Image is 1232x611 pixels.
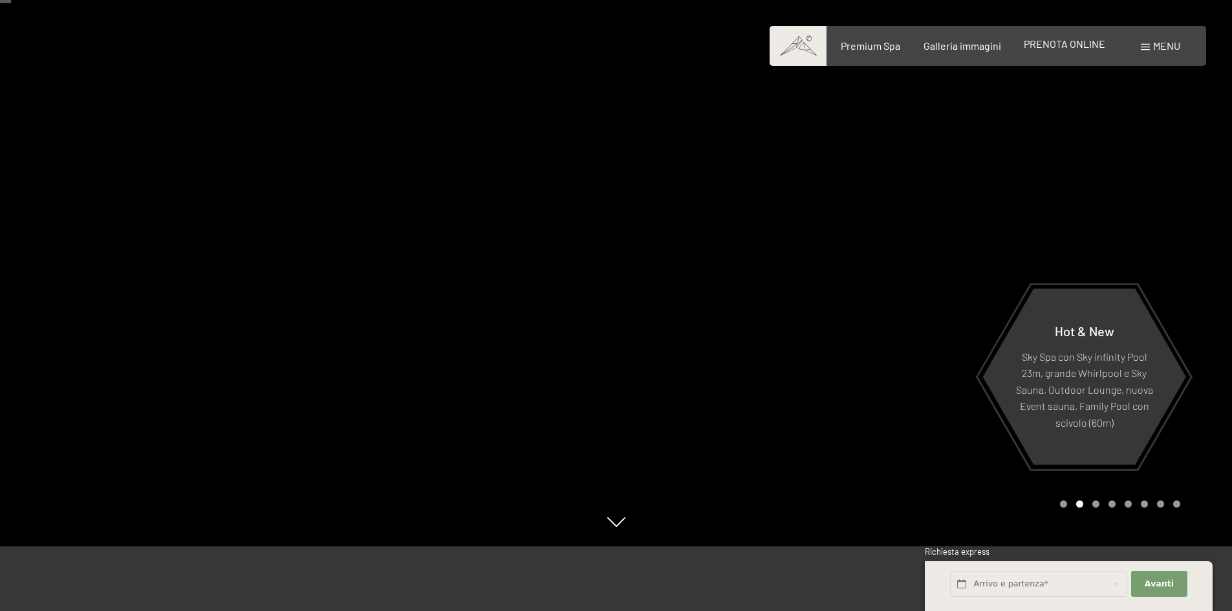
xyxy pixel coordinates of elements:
a: Premium Spa [841,39,900,52]
div: Carousel Page 4 [1108,500,1116,508]
span: Menu [1153,39,1180,52]
div: Carousel Page 3 [1092,500,1099,508]
a: Hot & New Sky Spa con Sky infinity Pool 23m, grande Whirlpool e Sky Sauna, Outdoor Lounge, nuova ... [982,288,1187,466]
a: Galleria immagini [924,39,1001,52]
button: Avanti [1131,571,1187,597]
a: PRENOTA ONLINE [1024,38,1105,50]
div: Carousel Pagination [1055,500,1180,508]
span: Avanti [1145,578,1174,590]
div: Carousel Page 8 [1173,500,1180,508]
div: Carousel Page 5 [1125,500,1132,508]
div: Carousel Page 6 [1141,500,1148,508]
div: Carousel Page 1 [1060,500,1067,508]
span: Hot & New [1055,323,1114,338]
div: Carousel Page 7 [1157,500,1164,508]
span: Richiesta express [925,546,989,557]
div: Carousel Page 2 (Current Slide) [1076,500,1083,508]
p: Sky Spa con Sky infinity Pool 23m, grande Whirlpool e Sky Sauna, Outdoor Lounge, nuova Event saun... [1014,348,1154,431]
